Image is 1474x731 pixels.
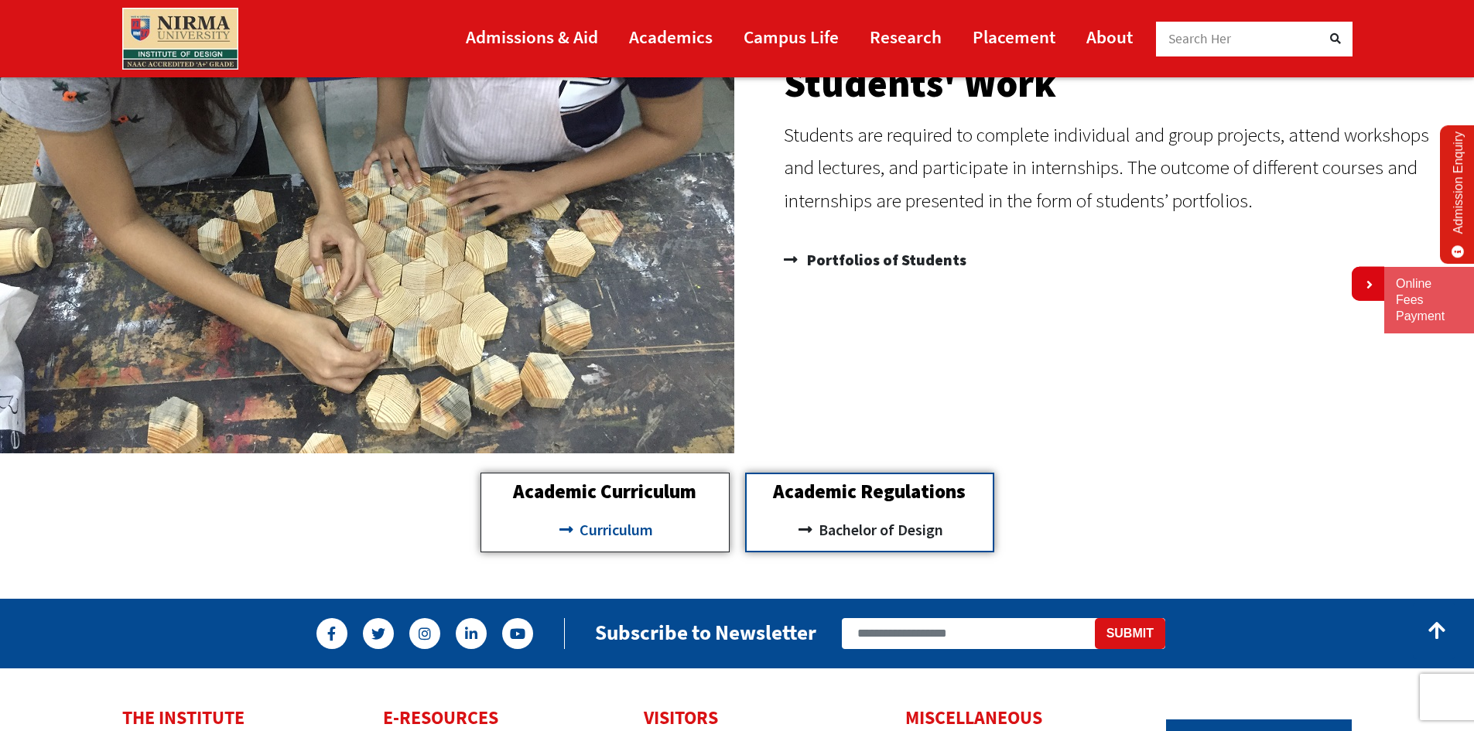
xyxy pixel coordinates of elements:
[744,19,839,54] a: Campus Life
[489,517,721,543] a: Curriculum
[489,482,721,501] h2: Academic Curriculum
[595,620,816,645] h2: Subscribe to Newsletter
[784,64,1459,103] h2: Students' Work
[1086,19,1133,54] a: About
[122,8,238,70] img: main_logo
[754,517,985,543] a: Bachelor of Design
[870,19,942,54] a: Research
[576,517,653,543] span: Curriculum
[1168,30,1232,47] span: Search Her
[629,19,713,54] a: Academics
[1095,618,1165,649] button: Submit
[754,482,985,501] h2: Academic Regulations
[1396,276,1462,324] a: Online Fees Payment
[784,118,1459,217] p: Students are required to complete individual and group projects, attend workshops and lectures, a...
[784,244,1459,275] a: Portfolios of Students
[973,19,1055,54] a: Placement
[803,244,966,275] span: Portfolios of Students
[466,19,598,54] a: Admissions & Aid
[815,517,943,543] span: Bachelor of Design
